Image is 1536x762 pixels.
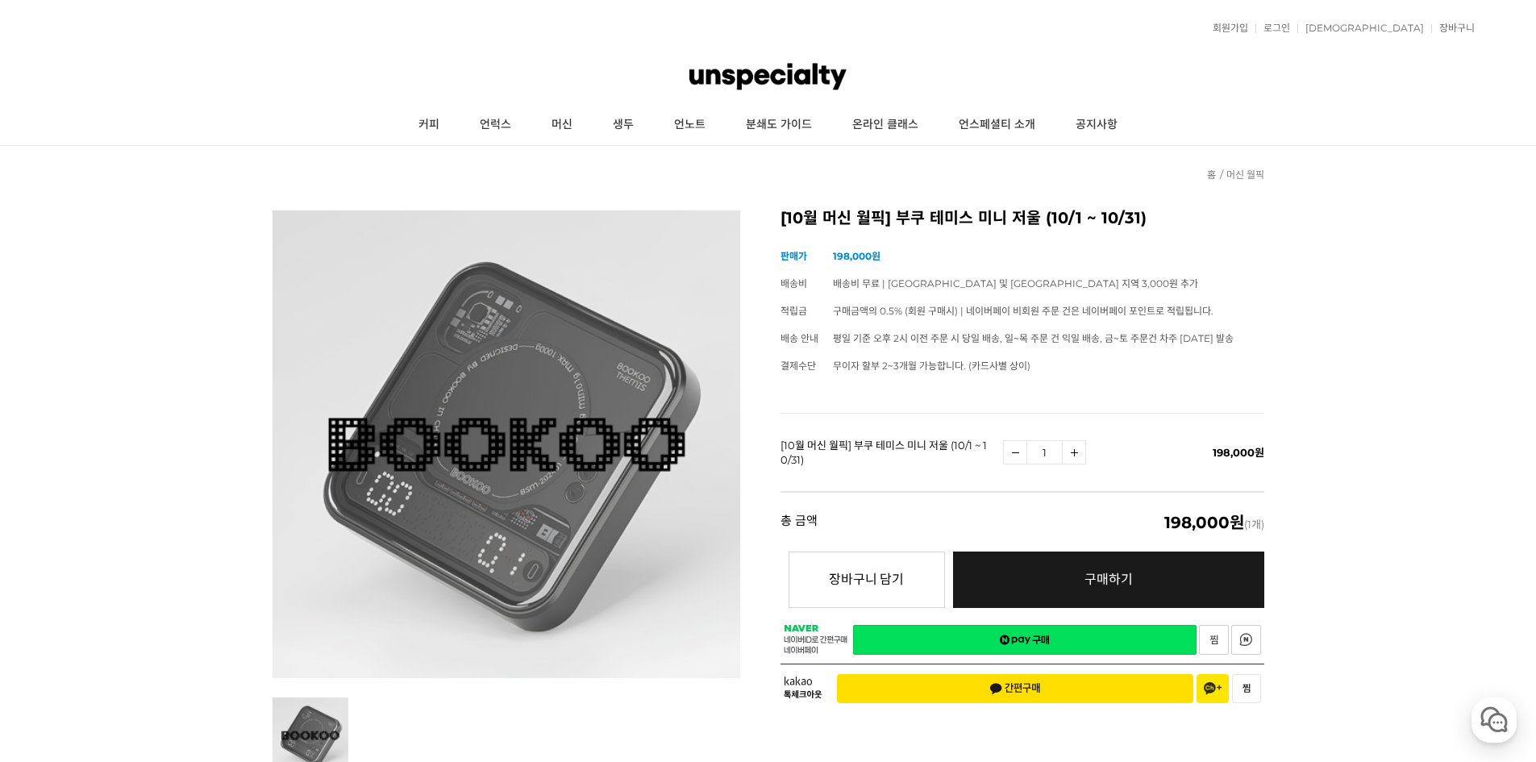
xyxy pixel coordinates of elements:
[784,677,825,700] span: 카카오 톡체크아웃
[1231,625,1261,655] a: 새창
[1204,682,1222,695] span: 채널 추가
[837,674,1193,703] button: 간편구매
[726,105,832,145] a: 분쇄도 가이드
[1213,446,1264,459] span: 198,000원
[780,250,807,262] span: 판매가
[833,250,880,262] strong: 198,000원
[1055,105,1138,145] a: 공지사항
[833,332,1234,344] span: 평일 기준 오후 2시 이전 주문 시 당일 배송, 일~목 주문 건 익일 배송, 금~토 주문건 차주 [DATE] 발송
[460,105,531,145] a: 언럭스
[273,210,740,678] img: [10월 머신 월픽] 부쿠 테미스 미니 저울 (10/1 ~ 10/31)
[832,105,939,145] a: 온라인 클래스
[780,277,807,289] span: 배송비
[780,413,1004,491] td: [10월 머신 월픽] 부쿠 테미스 미니 저울 (10/1 ~ 10/31)
[1207,169,1216,181] a: 홈
[1164,514,1264,531] span: (1개)
[1243,683,1251,694] span: 찜
[780,332,818,344] span: 배송 안내
[1164,513,1244,532] em: 198,000원
[1255,23,1290,33] a: 로그인
[593,105,654,145] a: 생두
[1199,625,1229,655] a: 새창
[780,210,1264,227] h2: [10월 머신 월픽] 부쿠 테미스 미니 저울 (10/1 ~ 10/31)
[780,514,818,531] strong: 총 금액
[654,105,726,145] a: 언노트
[939,105,1055,145] a: 언스페셜티 소개
[780,305,807,317] span: 적립금
[1431,23,1475,33] a: 장바구니
[1062,440,1086,464] a: 수량증가
[689,52,846,101] img: 언스페셜티 몰
[833,305,1213,317] span: 구매금액의 0.5% (회원 구매시) | 네이버페이 비회원 주문 건은 네이버페이 포인트로 적립됩니다.
[531,105,593,145] a: 머신
[1232,674,1261,703] button: 찜
[1297,23,1424,33] a: [DEMOGRAPHIC_DATA]
[833,360,1030,372] span: 무이자 할부 2~3개월 가능합니다. (카드사별 상이)
[1003,440,1027,464] a: 수량감소
[1197,674,1229,703] button: 채널 추가
[780,360,816,372] span: 결제수단
[953,552,1264,608] a: 구매하기
[853,625,1197,655] a: 새창
[1226,169,1264,181] a: 머신 월픽
[1205,23,1248,33] a: 회원가입
[1084,572,1133,587] span: 구매하기
[398,105,460,145] a: 커피
[833,277,1198,289] span: 배송비 무료 | [GEOGRAPHIC_DATA] 및 [GEOGRAPHIC_DATA] 지역 3,000원 추가
[989,682,1041,695] span: 간편구매
[789,552,945,608] button: 장바구니 담기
